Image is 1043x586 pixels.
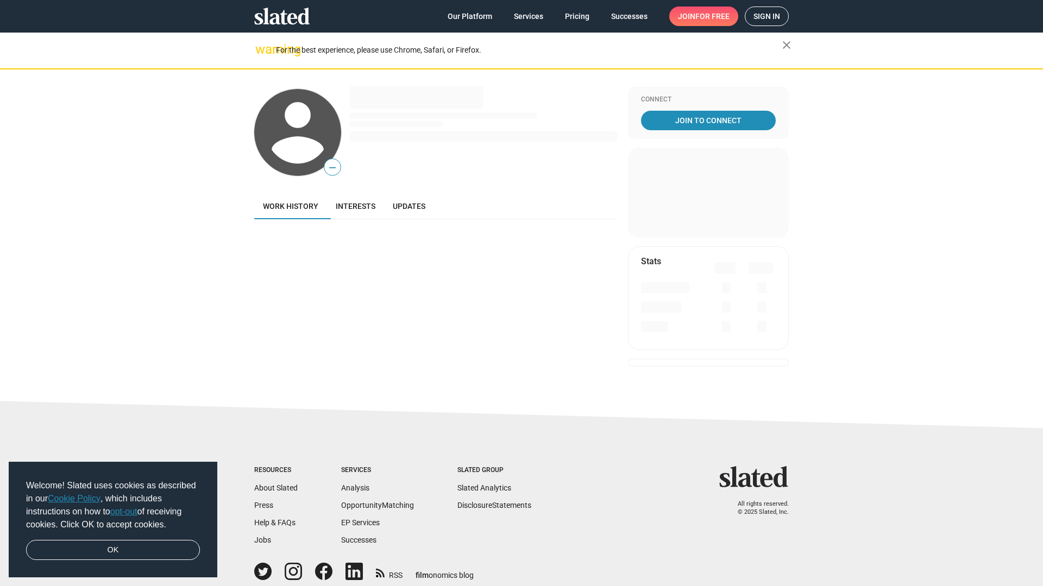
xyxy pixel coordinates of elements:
[276,43,782,58] div: For the best experience, please use Chrome, Safari, or Firefox.
[641,95,776,104] div: Connect
[254,193,327,219] a: Work history
[457,483,511,492] a: Slated Analytics
[26,540,200,560] a: dismiss cookie message
[643,111,774,130] span: Join To Connect
[416,562,474,581] a: filmonomics blog
[669,7,738,26] a: Joinfor free
[556,7,598,26] a: Pricing
[324,161,341,175] span: —
[780,39,793,52] mat-icon: close
[110,507,137,516] a: opt-out
[341,466,414,475] div: Services
[336,202,375,211] span: Interests
[254,501,273,509] a: Press
[341,518,380,527] a: EP Services
[695,7,730,26] span: for free
[602,7,656,26] a: Successes
[255,43,268,56] mat-icon: warning
[611,7,648,26] span: Successes
[254,466,298,475] div: Resources
[416,571,429,579] span: film
[327,193,384,219] a: Interests
[341,501,414,509] a: OpportunityMatching
[376,564,403,581] a: RSS
[254,518,296,527] a: Help & FAQs
[678,7,730,26] span: Join
[448,7,492,26] span: Our Platform
[505,7,552,26] a: Services
[439,7,501,26] a: Our Platform
[263,202,318,211] span: Work history
[745,7,789,26] a: Sign in
[384,193,434,219] a: Updates
[9,462,217,578] div: cookieconsent
[48,494,100,503] a: Cookie Policy
[514,7,543,26] span: Services
[393,202,425,211] span: Updates
[457,501,531,509] a: DisclosureStatements
[726,500,789,516] p: All rights reserved. © 2025 Slated, Inc.
[341,536,376,544] a: Successes
[565,7,589,26] span: Pricing
[753,7,780,26] span: Sign in
[341,483,369,492] a: Analysis
[641,111,776,130] a: Join To Connect
[457,466,531,475] div: Slated Group
[254,536,271,544] a: Jobs
[26,479,200,531] span: Welcome! Slated uses cookies as described in our , which includes instructions on how to of recei...
[641,256,661,267] mat-card-title: Stats
[254,483,298,492] a: About Slated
